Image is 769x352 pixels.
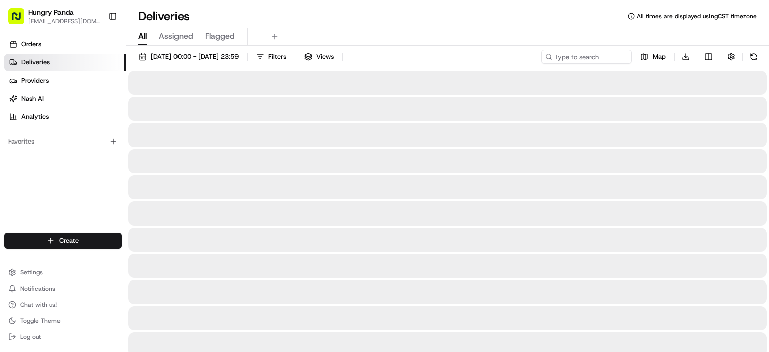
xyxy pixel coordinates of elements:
a: Nash AI [4,91,126,107]
button: Settings [4,265,122,279]
span: All [138,30,147,42]
button: Notifications [4,281,122,296]
span: Chat with us! [20,301,57,309]
button: Refresh [747,50,761,64]
span: Log out [20,333,41,341]
button: [DATE] 00:00 - [DATE] 23:59 [134,50,243,64]
span: Create [59,236,79,245]
div: Favorites [4,133,122,150]
span: Toggle Theme [20,317,61,325]
button: Hungry Panda[EMAIL_ADDRESS][DOMAIN_NAME] [4,4,104,28]
span: Map [653,52,666,61]
button: Map [636,50,670,64]
button: Log out [4,330,122,344]
span: Orders [21,40,41,49]
button: [EMAIL_ADDRESS][DOMAIN_NAME] [28,17,100,25]
span: All times are displayed using CST timezone [637,12,757,20]
a: Providers [4,73,126,89]
span: Views [316,52,334,61]
input: Type to search [541,50,632,64]
button: Create [4,233,122,249]
a: Deliveries [4,54,126,71]
span: [DATE] 00:00 - [DATE] 23:59 [151,52,239,61]
span: Deliveries [21,58,50,67]
span: Analytics [21,112,49,121]
button: Chat with us! [4,298,122,312]
span: Assigned [159,30,193,42]
span: Providers [21,76,49,85]
span: Flagged [205,30,235,42]
button: Hungry Panda [28,7,74,17]
h1: Deliveries [138,8,190,24]
span: Filters [268,52,286,61]
a: Analytics [4,109,126,125]
span: Nash AI [21,94,44,103]
span: Notifications [20,285,55,293]
button: Toggle Theme [4,314,122,328]
button: Filters [252,50,291,64]
span: Settings [20,268,43,276]
a: Orders [4,36,126,52]
button: Views [300,50,338,64]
